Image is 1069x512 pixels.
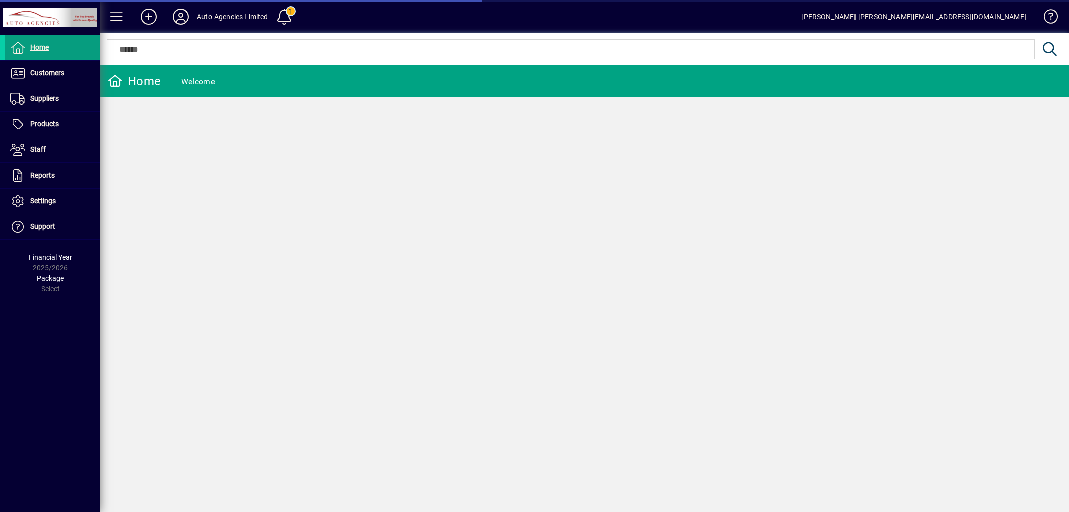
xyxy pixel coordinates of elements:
[181,74,215,90] div: Welcome
[801,9,1026,25] div: [PERSON_NAME] [PERSON_NAME][EMAIL_ADDRESS][DOMAIN_NAME]
[30,120,59,128] span: Products
[5,137,100,162] a: Staff
[37,274,64,282] span: Package
[5,189,100,214] a: Settings
[30,94,59,102] span: Suppliers
[133,8,165,26] button: Add
[5,112,100,137] a: Products
[1036,2,1056,35] a: Knowledge Base
[197,9,268,25] div: Auto Agencies Limited
[5,214,100,239] a: Support
[30,222,55,230] span: Support
[5,86,100,111] a: Suppliers
[30,69,64,77] span: Customers
[165,8,197,26] button: Profile
[30,171,55,179] span: Reports
[5,61,100,86] a: Customers
[30,145,46,153] span: Staff
[5,163,100,188] a: Reports
[108,73,161,89] div: Home
[30,197,56,205] span: Settings
[29,253,72,261] span: Financial Year
[30,43,49,51] span: Home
